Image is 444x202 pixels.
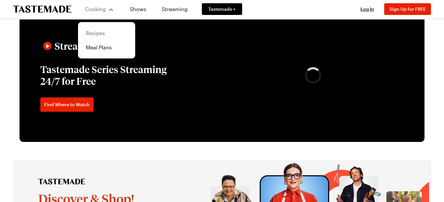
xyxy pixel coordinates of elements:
[40,64,170,87] h2: Tastemade Series Streaming 24/7 for Free
[44,101,90,108] span: Find Where to Watch
[13,6,72,13] a: To Tastemade Home Page
[82,40,131,55] a: Meal Plans
[82,26,131,40] a: Recipes
[55,40,124,52] h2: Streaming Now
[78,22,135,58] div: Cooking
[354,6,380,12] button: Log In
[40,97,94,112] a: Find Where to Watch
[222,24,404,126] video-js: Video Player
[384,3,431,15] button: Sign Up for FREE
[208,6,236,12] span: Tastemade +
[360,6,374,12] span: Log In
[202,3,242,15] a: Tastemade +
[389,6,426,12] span: Sign Up for FREE
[85,6,106,12] span: Cooking
[85,1,114,17] button: Cooking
